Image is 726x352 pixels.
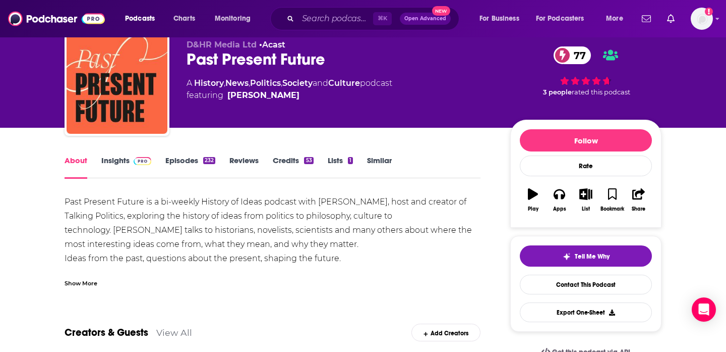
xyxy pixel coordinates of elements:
[65,195,480,280] div: Past Present Future is a bi-weekly History of Ideas podcast with [PERSON_NAME], host and creator ...
[224,78,225,88] span: ,
[134,157,151,165] img: Podchaser Pro
[705,8,713,16] svg: Add a profile image
[472,11,532,27] button: open menu
[663,10,679,27] a: Show notifications dropdown
[691,8,713,30] button: Show profile menu
[528,206,538,212] div: Play
[208,11,264,27] button: open menu
[411,324,480,341] div: Add Creators
[692,297,716,322] div: Open Intercom Messenger
[298,11,373,27] input: Search podcasts, credits, & more...
[281,78,282,88] span: ,
[638,10,655,27] a: Show notifications dropdown
[554,46,591,64] a: 77
[203,157,215,164] div: 232
[626,182,652,218] button: Share
[125,12,155,26] span: Podcasts
[510,40,661,103] div: 77 3 peoplerated this podcast
[215,12,251,26] span: Monitoring
[187,40,257,49] span: D&HR Media Ltd
[118,11,168,27] button: open menu
[165,156,215,179] a: Episodes232
[173,12,195,26] span: Charts
[367,156,392,179] a: Similar
[632,206,645,212] div: Share
[67,33,167,134] img: Past Present Future
[156,327,192,338] a: View All
[167,11,201,27] a: Charts
[65,326,148,339] a: Creators & Guests
[582,206,590,212] div: List
[564,46,591,64] span: 77
[536,12,584,26] span: For Podcasters
[520,129,652,152] button: Follow
[553,206,566,212] div: Apps
[348,157,353,164] div: 1
[101,156,151,179] a: InsightsPodchaser Pro
[65,156,87,179] a: About
[599,182,625,218] button: Bookmark
[250,78,281,88] a: Politics
[259,40,285,49] span: •
[691,8,713,30] span: Logged in as anyalola
[194,78,224,88] a: History
[520,245,652,267] button: tell me why sparkleTell Me Why
[273,156,313,179] a: Credits53
[304,157,313,164] div: 53
[606,12,623,26] span: More
[520,275,652,294] a: Contact This Podcast
[280,7,469,30] div: Search podcasts, credits, & more...
[262,40,285,49] a: Acast
[282,78,313,88] a: Society
[600,206,624,212] div: Bookmark
[573,182,599,218] button: List
[520,303,652,322] button: Export One-Sheet
[187,77,392,102] div: A podcast
[432,6,450,16] span: New
[520,182,546,218] button: Play
[229,156,259,179] a: Reviews
[187,89,392,102] span: featuring
[328,78,360,88] a: Culture
[479,12,519,26] span: For Business
[575,253,610,261] span: Tell Me Why
[400,13,451,25] button: Open AdvancedNew
[227,89,299,102] a: David Runciman
[404,16,446,21] span: Open Advanced
[546,182,572,218] button: Apps
[529,11,599,27] button: open menu
[328,156,353,179] a: Lists1
[373,12,392,25] span: ⌘ K
[313,78,328,88] span: and
[8,9,105,28] img: Podchaser - Follow, Share and Rate Podcasts
[572,88,630,96] span: rated this podcast
[249,78,250,88] span: ,
[520,156,652,176] div: Rate
[543,88,572,96] span: 3 people
[225,78,249,88] a: News
[563,253,571,261] img: tell me why sparkle
[599,11,636,27] button: open menu
[691,8,713,30] img: User Profile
